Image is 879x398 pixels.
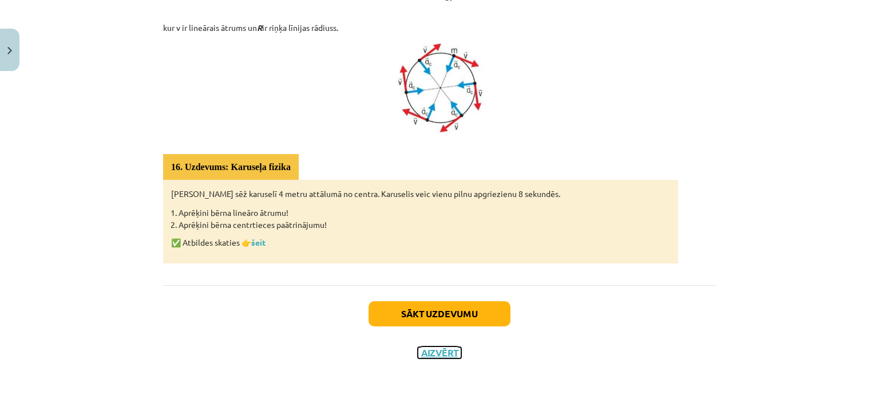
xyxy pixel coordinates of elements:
[179,207,670,219] li: Aprēķini bērna lineāro ātrumu!
[257,22,262,33] strong: R
[369,301,510,326] button: Sākt uzdevumu
[171,237,670,249] p: ✅ Atbildes skaties 👉
[418,347,461,358] button: Aizvērt
[171,162,291,172] span: 16. Uzdevums: Karuseļa fizika
[171,188,670,200] p: [PERSON_NAME] sēž karuselī 4 metru attālumā no centra. Karuselis veic vienu pilnu apgriezienu 8 s...
[179,219,670,231] li: Aprēķini bērna centrtieces paātrinājumu!
[251,237,266,247] a: šeit
[7,47,12,54] img: icon-close-lesson-0947bae3869378f0d4975bcd49f059093ad1ed9edebbc8119c70593378902aed.svg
